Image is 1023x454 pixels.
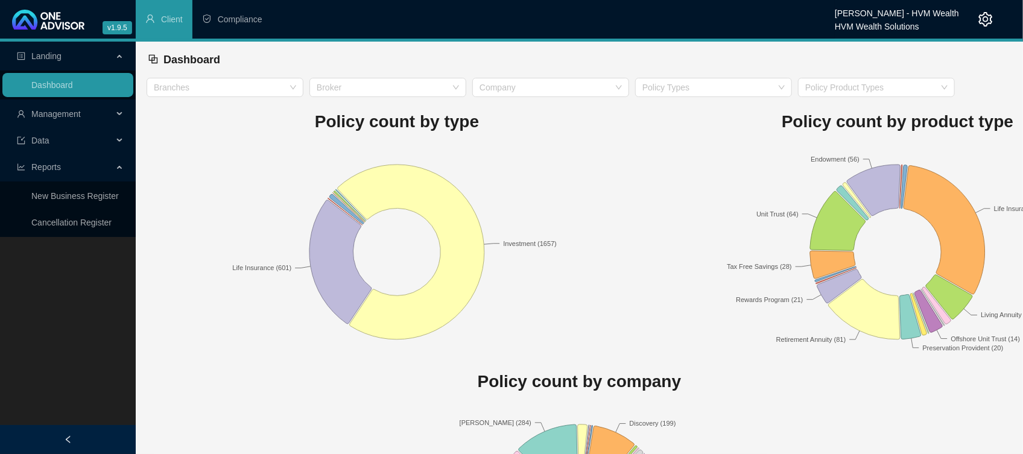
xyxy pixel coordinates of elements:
span: profile [17,52,25,60]
span: import [17,136,25,145]
span: setting [978,12,993,27]
div: HVM Wealth Solutions [835,16,959,30]
text: Retirement Annuity (81) [776,336,846,343]
span: Management [31,109,81,119]
span: line-chart [17,163,25,171]
span: Data [31,136,49,145]
text: Discovery (199) [630,420,676,427]
text: [PERSON_NAME] (284) [460,419,531,426]
text: Investment (1657) [503,239,557,247]
span: safety [202,14,212,24]
span: Compliance [218,14,262,24]
span: block [148,54,159,65]
text: Unit Trust (64) [756,210,799,217]
img: 2df55531c6924b55f21c4cf5d4484680-logo-light.svg [12,10,84,30]
div: [PERSON_NAME] - HVM Wealth [835,3,959,16]
span: Landing [31,51,62,61]
span: left [64,435,72,444]
text: Tax Free Savings (28) [727,263,792,270]
span: Reports [31,162,61,172]
span: Dashboard [163,54,220,66]
a: Dashboard [31,80,73,90]
span: Client [161,14,183,24]
span: user [145,14,155,24]
span: user [17,110,25,118]
text: Rewards Program (21) [736,295,803,303]
text: Preservation Provident (20) [923,344,1004,351]
h1: Policy count by type [147,109,647,135]
h1: Policy count by company [147,368,1012,395]
text: Life Insurance (601) [232,264,291,271]
span: v1.9.5 [103,21,132,34]
a: Cancellation Register [31,218,112,227]
a: New Business Register [31,191,119,201]
text: Endowment (56) [811,155,860,162]
text: Offshore Unit Trust (14) [951,335,1021,342]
